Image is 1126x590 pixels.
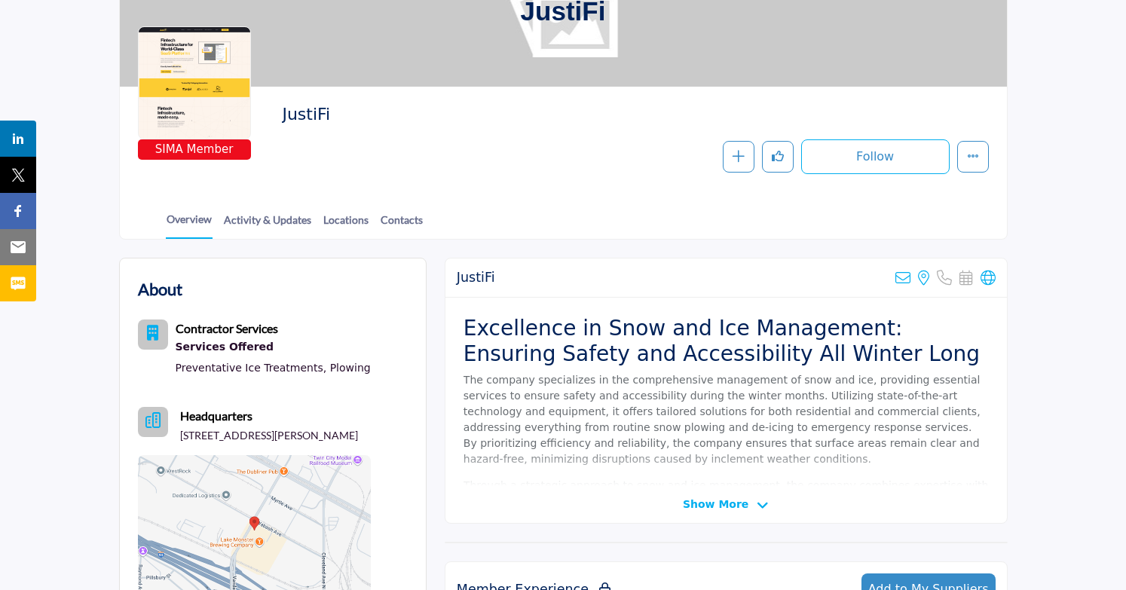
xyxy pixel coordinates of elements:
[282,105,696,124] h2: JustiFi
[223,212,312,238] a: Activity & Updates
[762,141,794,173] button: Like
[138,319,168,350] button: Category Icon
[138,407,168,437] button: Headquarter icon
[464,372,989,467] p: The company specializes in the comprehensive management of snow and ice, providing essential serv...
[330,362,371,374] a: Plowing
[957,141,989,173] button: More details
[457,270,495,286] h2: JustiFi
[176,323,278,335] a: Contractor Services
[323,212,369,238] a: Locations
[138,277,182,301] h2: About
[801,139,950,174] button: Follow
[464,478,989,573] p: Through a strategic approach to snow and ice management, the company combines expertise with inno...
[464,316,989,366] h2: Excellence in Snow and Ice Management: Ensuring Safety and Accessibility All Winter Long
[180,407,252,425] b: Headquarters
[380,212,424,238] a: Contacts
[176,321,278,335] b: Contractor Services
[166,211,213,239] a: Overview
[683,497,748,512] span: Show More
[180,428,358,443] p: [STREET_ADDRESS][PERSON_NAME]
[176,338,371,357] a: Services Offered
[141,141,248,158] span: SIMA Member
[176,338,371,357] div: Services Offered refers to the specific products, assistance, or expertise a business provides to...
[176,362,327,374] a: Preventative Ice Treatments,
